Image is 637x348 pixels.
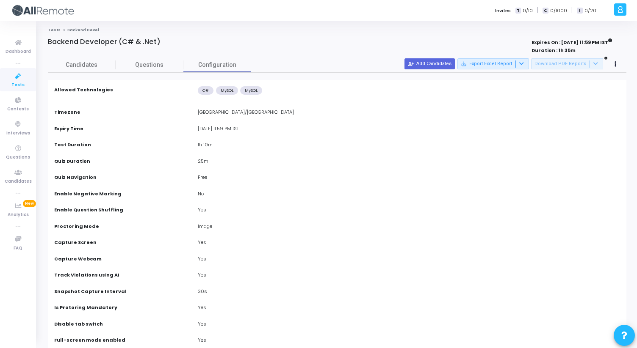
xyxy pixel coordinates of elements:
span: Configuration [198,60,236,69]
button: Export Excel Report [457,58,529,69]
mat-icon: person_add_alt [408,61,414,67]
span: FAQ [14,245,22,252]
span: Backend Developer (C# & .Net) [67,27,134,33]
button: Add Candidates [404,58,455,69]
span: New [23,200,36,207]
a: Tests [48,27,61,33]
label: Allowed Technologies [54,86,113,93]
label: Invites: [495,7,512,14]
span: | [537,6,538,15]
span: T [515,8,521,14]
span: Tests [11,82,25,89]
span: 0/1000 [550,7,567,14]
div: 25m [194,158,624,167]
span: I [577,8,582,14]
label: Quiz Navigation [54,174,97,181]
div: Yes [194,321,624,330]
span: Questions [6,154,30,161]
div: Yes [194,271,624,281]
div: Yes [194,206,624,216]
span: Dashboard [6,48,31,55]
label: Expiry Time [54,125,83,132]
h4: Backend Developer (C# & .Net) [48,38,161,46]
span: | [571,6,573,15]
div: Yes [194,255,624,265]
label: Proctoring Mode [54,223,99,230]
strong: Expires On : [DATE] 11:59 PM IST [532,37,612,46]
mat-icon: save_alt [461,61,467,67]
span: Candidates [5,178,32,185]
div: 1h 10m [194,141,624,151]
label: Capture Screen [54,239,97,246]
div: [GEOGRAPHIC_DATA]/[GEOGRAPHIC_DATA] [194,109,624,118]
div: MySQL [240,86,262,95]
strong: Duration : 1h 35m [532,47,576,54]
span: Candidates [48,60,116,69]
label: Test Duration [54,141,91,148]
button: Download PDF Reports [531,58,603,69]
label: Enable Negative Marking [54,190,122,197]
span: Analytics [8,211,29,219]
div: Yes [194,304,624,313]
span: C [543,8,548,14]
label: Snapshot Capture Interval [54,288,127,295]
div: Image [194,223,624,232]
label: Timezone [54,109,80,116]
label: Enable Question Shuffling [54,206,123,214]
img: logo [11,2,74,19]
div: MySQL [216,86,238,95]
span: Interviews [6,130,30,137]
div: 30s [194,288,624,297]
label: Quiz Duration [54,158,90,165]
label: Capture Webcam [54,255,102,263]
div: Yes [194,239,624,248]
nav: breadcrumb [48,27,626,33]
label: Is Protoring Mandatory [54,304,117,311]
label: Track Violations using AI [54,271,119,279]
span: 0/10 [523,7,533,14]
div: C# [198,86,213,95]
div: Free [194,174,624,183]
label: Full-screen mode enabled [54,337,125,344]
span: Contests [7,106,29,113]
label: Disable tab switch [54,321,103,328]
span: Questions [116,60,183,69]
div: No [194,190,624,200]
span: 0/201 [584,7,598,14]
div: Yes [194,337,624,346]
div: [DATE] 11:59 PM IST [194,125,624,134]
